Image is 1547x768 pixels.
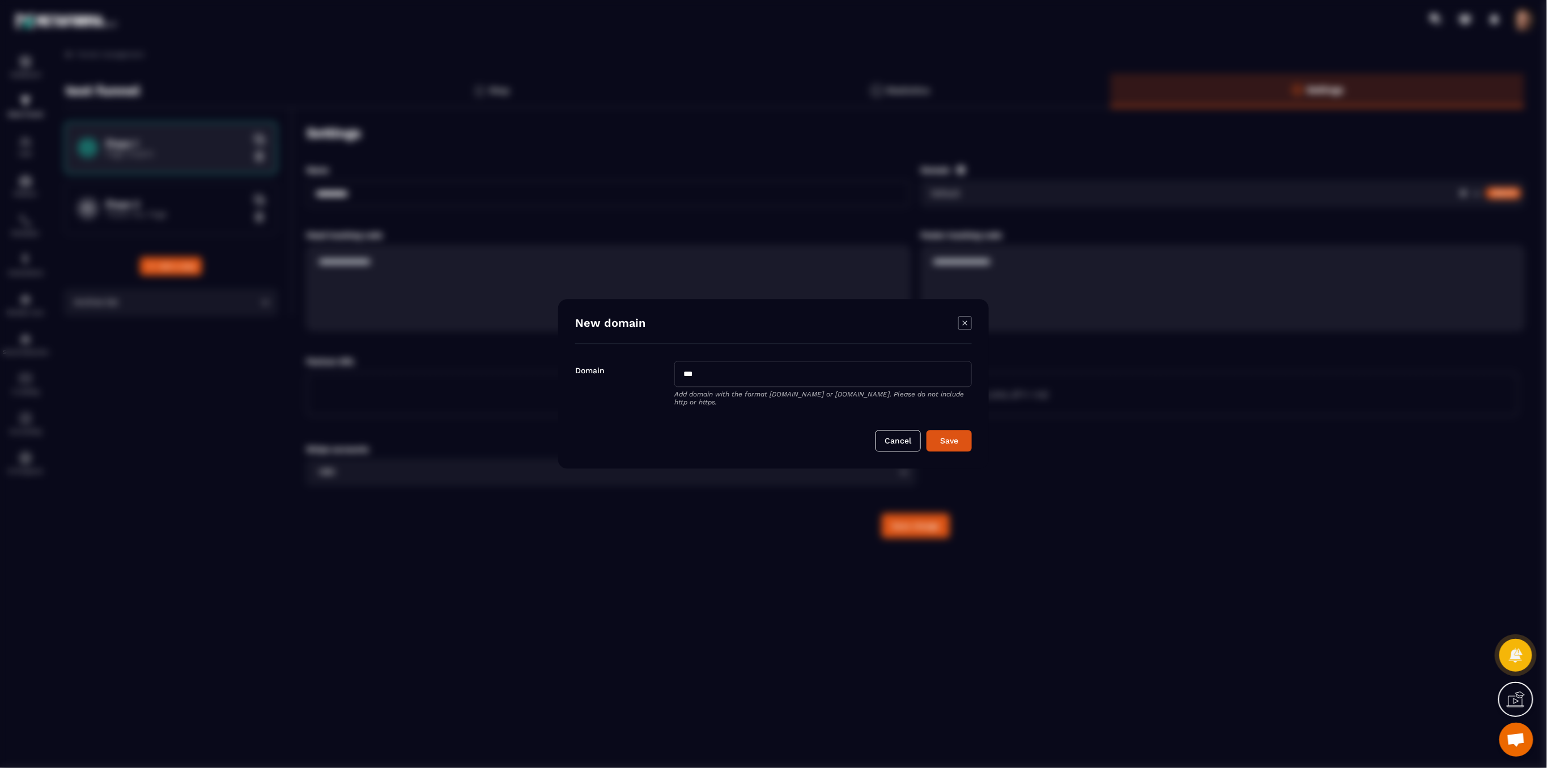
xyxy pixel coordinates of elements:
p: Add domain with the format [DOMAIN_NAME] or [DOMAIN_NAME]. Please do not include http or https. [674,391,972,407]
label: Domain [575,366,605,376]
a: Mở cuộc trò chuyện [1499,723,1533,757]
button: Cancel [875,430,921,452]
button: Save [926,430,972,452]
h4: New domain [575,317,645,332]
